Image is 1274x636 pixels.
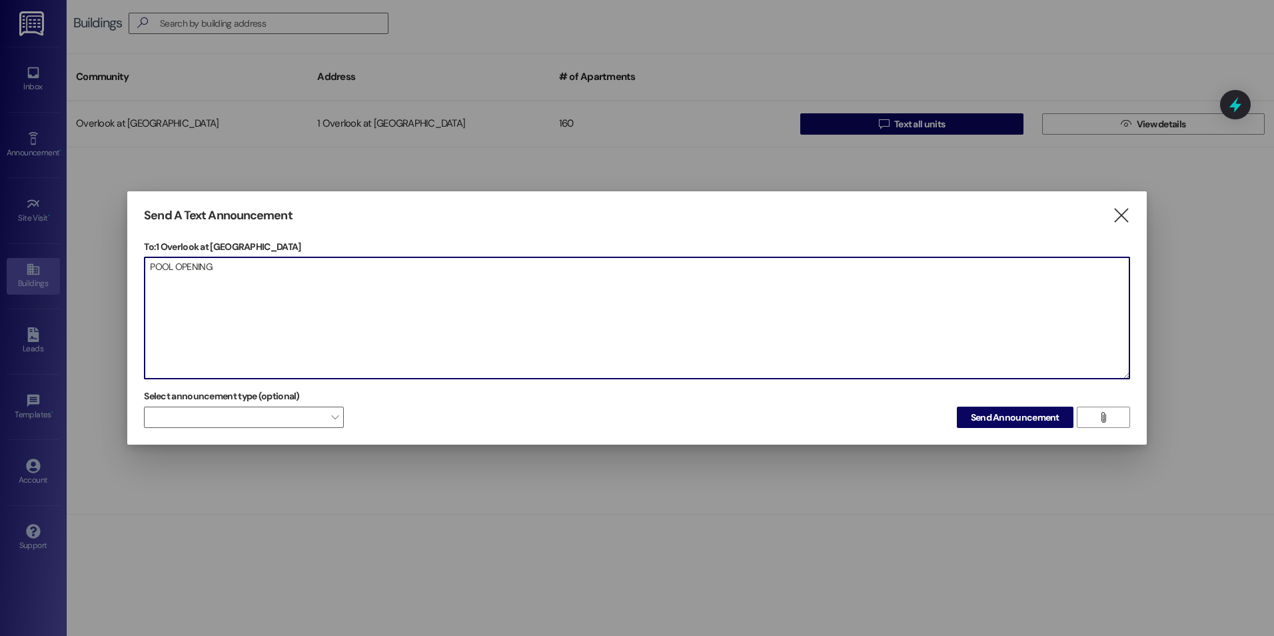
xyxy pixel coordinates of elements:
[144,240,1130,253] p: To: 1 Overlook at [GEOGRAPHIC_DATA]
[1112,209,1130,223] i: 
[144,208,292,223] h3: Send A Text Announcement
[957,407,1073,428] button: Send Announcement
[145,257,1129,379] textarea: POOL OPENING
[144,257,1130,379] div: POOL OPENING
[144,386,300,407] label: Select announcement type (optional)
[1098,412,1108,423] i: 
[971,411,1059,425] span: Send Announcement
